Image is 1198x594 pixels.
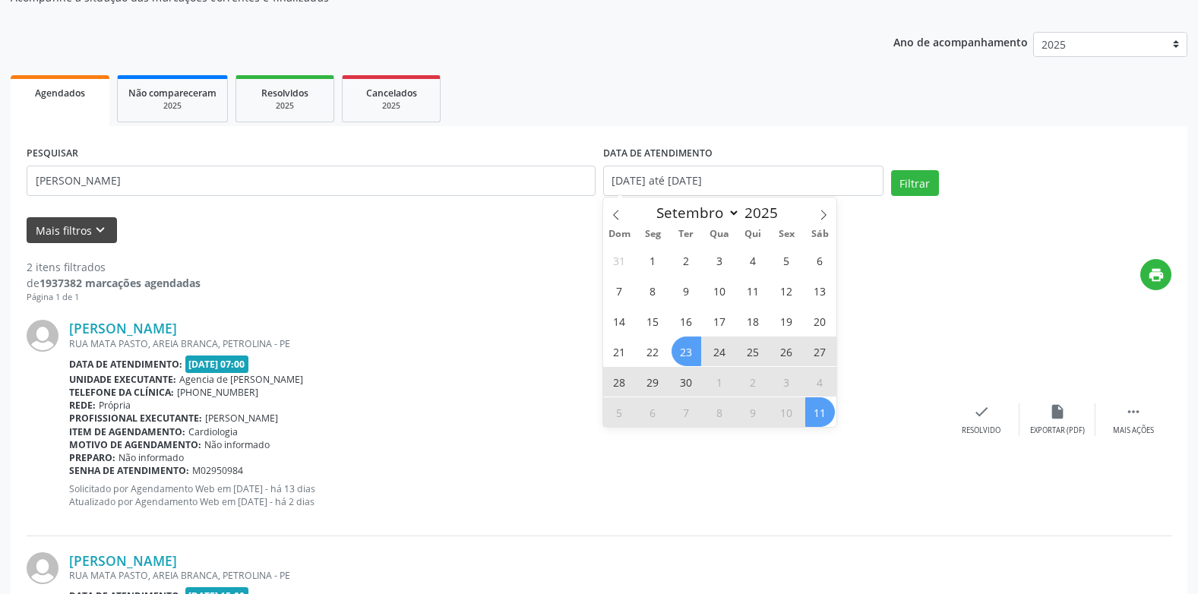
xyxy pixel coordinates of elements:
span: Própria [99,399,131,412]
select: Month [650,202,741,223]
i: insert_drive_file [1049,403,1066,420]
span: Agendados [35,87,85,100]
span: Setembro 13, 2025 [805,276,835,305]
span: Setembro 20, 2025 [805,306,835,336]
input: Selecione um intervalo [603,166,883,196]
button: print [1140,259,1171,290]
b: Telefone da clínica: [69,386,174,399]
p: Ano de acompanhamento [893,32,1028,51]
div: RUA MATA PASTO, AREIA BRANCA, PETROLINA - PE [69,569,944,582]
span: Seg [636,229,669,239]
div: RUA MATA PASTO, AREIA BRANCA, PETROLINA - PE [69,337,944,350]
b: Rede: [69,399,96,412]
span: Setembro 12, 2025 [772,276,801,305]
img: img [27,320,58,352]
span: Outubro 6, 2025 [638,397,668,427]
button: Mais filtroskeyboard_arrow_down [27,217,117,244]
div: 2025 [353,100,429,112]
div: Exportar (PDF) [1030,425,1085,436]
span: Outubro 5, 2025 [605,397,634,427]
i: print [1148,267,1165,283]
span: Cancelados [366,87,417,100]
span: Setembro 23, 2025 [672,336,701,366]
span: Setembro 16, 2025 [672,306,701,336]
div: 2025 [128,100,217,112]
p: Solicitado por Agendamento Web em [DATE] - há 13 dias Atualizado por Agendamento Web em [DATE] - ... [69,482,944,508]
span: Setembro 7, 2025 [605,276,634,305]
span: Outubro 8, 2025 [705,397,735,427]
span: Setembro 30, 2025 [672,367,701,397]
i:  [1125,403,1142,420]
span: Cardiologia [188,425,238,438]
i: check [973,403,990,420]
span: [DATE] 07:00 [185,355,249,373]
span: [PHONE_NUMBER] [177,386,258,399]
b: Senha de atendimento: [69,464,189,477]
input: Nome, código do beneficiário ou CPF [27,166,596,196]
span: Resolvidos [261,87,308,100]
span: Ter [669,229,703,239]
b: Preparo: [69,451,115,464]
span: Outubro 1, 2025 [705,367,735,397]
span: Setembro 1, 2025 [638,245,668,275]
span: Outubro 2, 2025 [738,367,768,397]
strong: 1937382 marcações agendadas [40,276,201,290]
span: Sáb [803,229,836,239]
span: Setembro 25, 2025 [738,336,768,366]
label: DATA DE ATENDIMENTO [603,142,713,166]
span: Setembro 9, 2025 [672,276,701,305]
span: Setembro 17, 2025 [705,306,735,336]
span: Setembro 3, 2025 [705,245,735,275]
div: 2 itens filtrados [27,259,201,275]
span: Setembro 29, 2025 [638,367,668,397]
b: Data de atendimento: [69,358,182,371]
span: Setembro 4, 2025 [738,245,768,275]
div: Página 1 de 1 [27,291,201,304]
span: Outubro 3, 2025 [772,367,801,397]
span: Outubro 9, 2025 [738,397,768,427]
span: Setembro 24, 2025 [705,336,735,366]
div: Mais ações [1113,425,1154,436]
span: Setembro 27, 2025 [805,336,835,366]
span: Sex [770,229,803,239]
span: Setembro 28, 2025 [605,367,634,397]
span: Setembro 6, 2025 [805,245,835,275]
span: Qui [736,229,770,239]
span: Não compareceram [128,87,217,100]
b: Item de agendamento: [69,425,185,438]
span: Setembro 22, 2025 [638,336,668,366]
label: PESQUISAR [27,142,78,166]
span: Setembro 15, 2025 [638,306,668,336]
span: Setembro 26, 2025 [772,336,801,366]
span: Outubro 11, 2025 [805,397,835,427]
img: img [27,552,58,584]
b: Profissional executante: [69,412,202,425]
span: Agencia de [PERSON_NAME] [179,373,303,386]
span: Setembro 8, 2025 [638,276,668,305]
span: Qua [703,229,736,239]
span: Setembro 21, 2025 [605,336,634,366]
a: [PERSON_NAME] [69,320,177,336]
input: Year [740,203,790,223]
div: 2025 [247,100,323,112]
span: M02950984 [192,464,243,477]
span: Não informado [119,451,184,464]
span: Setembro 2, 2025 [672,245,701,275]
span: Agosto 31, 2025 [605,245,634,275]
a: [PERSON_NAME] [69,552,177,569]
span: Setembro 19, 2025 [772,306,801,336]
span: Setembro 10, 2025 [705,276,735,305]
span: Setembro 11, 2025 [738,276,768,305]
b: Unidade executante: [69,373,176,386]
span: Dom [603,229,637,239]
span: Outubro 4, 2025 [805,367,835,397]
b: Motivo de agendamento: [69,438,201,451]
div: Resolvido [962,425,1000,436]
span: Não informado [204,438,270,451]
span: [PERSON_NAME] [205,412,278,425]
i: keyboard_arrow_down [92,222,109,239]
span: Outubro 10, 2025 [772,397,801,427]
div: de [27,275,201,291]
span: Setembro 18, 2025 [738,306,768,336]
span: Setembro 5, 2025 [772,245,801,275]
